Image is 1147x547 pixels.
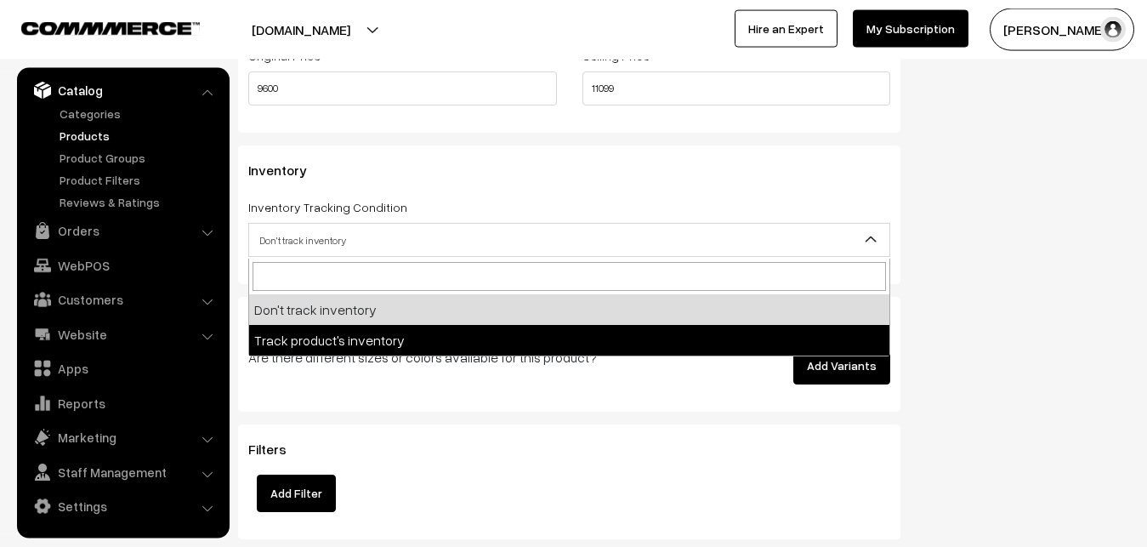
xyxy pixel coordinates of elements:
[248,441,307,458] span: Filters
[55,127,224,145] a: Products
[249,294,889,325] li: Don't track inventory
[990,9,1134,51] button: [PERSON_NAME]
[21,22,200,35] img: COMMMERCE
[248,162,327,179] span: Inventory
[735,10,838,48] a: Hire an Expert
[248,198,407,216] label: Inventory Tracking Condition
[21,422,224,453] a: Marketing
[21,284,224,315] a: Customers
[793,347,890,385] button: Add Variants
[21,250,224,281] a: WebPOS
[853,10,968,48] a: My Subscription
[21,353,224,384] a: Apps
[21,491,224,521] a: Settings
[249,325,889,356] li: Track product's inventory
[248,223,890,257] span: Don't track inventory
[248,71,557,105] input: Original Price
[248,347,667,368] p: Are there different sizes or colors available for this product?
[21,457,224,487] a: Staff Management
[257,475,336,512] button: Add Filter
[21,17,170,37] a: COMMMERCE
[55,105,224,123] a: Categories
[55,171,224,189] a: Product Filters
[582,71,891,105] input: Selling Price
[249,225,889,255] span: Don't track inventory
[1100,17,1126,43] img: user
[21,75,224,105] a: Catalog
[21,319,224,350] a: Website
[21,388,224,419] a: Reports
[55,193,224,211] a: Reviews & Ratings
[21,215,224,246] a: Orders
[55,149,224,167] a: Product Groups
[192,9,410,51] button: [DOMAIN_NAME]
